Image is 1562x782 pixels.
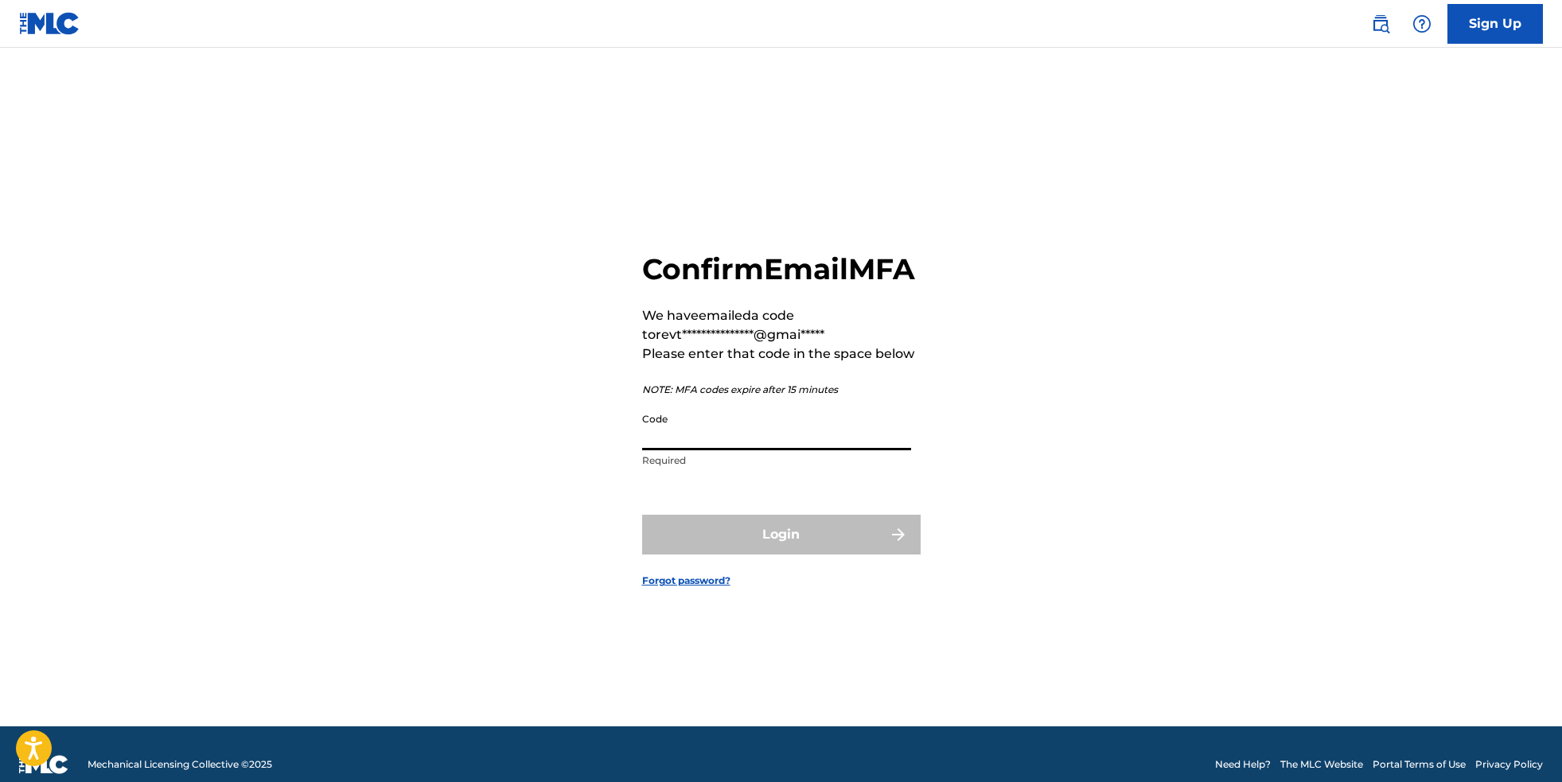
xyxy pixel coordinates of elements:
[642,251,921,287] h2: Confirm Email MFA
[1406,8,1438,40] div: Help
[642,344,921,364] p: Please enter that code in the space below
[1373,757,1466,772] a: Portal Terms of Use
[642,574,730,588] a: Forgot password?
[1475,757,1543,772] a: Privacy Policy
[19,12,80,35] img: MLC Logo
[1371,14,1390,33] img: search
[1482,706,1562,782] iframe: Chat Widget
[1412,14,1432,33] img: help
[642,383,921,397] p: NOTE: MFA codes expire after 15 minutes
[19,755,68,774] img: logo
[1215,757,1271,772] a: Need Help?
[1280,757,1363,772] a: The MLC Website
[88,757,272,772] span: Mechanical Licensing Collective © 2025
[1365,8,1396,40] a: Public Search
[1447,4,1543,44] a: Sign Up
[642,453,911,468] p: Required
